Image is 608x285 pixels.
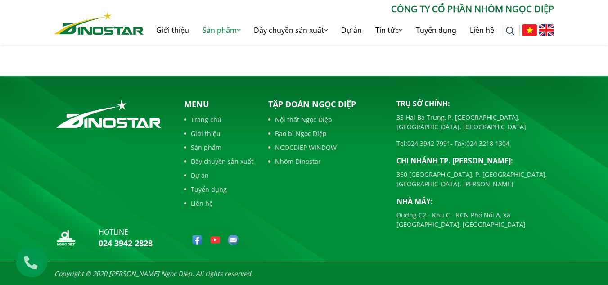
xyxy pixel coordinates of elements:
[268,157,383,166] a: Nhôm Dinostar
[396,98,554,109] p: Trụ sở chính:
[268,129,383,138] a: Bao bì Ngọc Diệp
[184,129,253,138] a: Giới thiệu
[184,199,253,208] a: Liên hệ
[396,196,554,207] p: Nhà máy:
[396,155,554,166] p: Chi nhánh TP. [PERSON_NAME]:
[184,115,253,124] a: Trang chủ
[54,98,163,130] img: logo_footer
[463,16,501,45] a: Liên hệ
[149,16,196,45] a: Giới thiệu
[184,143,253,152] a: Sản phẩm
[409,16,463,45] a: Tuyển dụng
[99,238,153,249] a: 024 3942 2828
[334,16,369,45] a: Dự án
[268,115,383,124] a: Nội thất Ngọc Diệp
[184,171,253,180] a: Dự án
[184,185,253,194] a: Tuyển dụng
[184,157,253,166] a: Dây chuyền sản xuất
[196,16,247,45] a: Sản phẩm
[184,98,253,110] p: Menu
[506,27,515,36] img: search
[54,269,253,278] i: Copyright © 2020 [PERSON_NAME] Ngoc Diep. All rights reserved.
[54,12,144,35] img: Nhôm Dinostar
[268,98,383,110] p: Tập đoàn Ngọc Diệp
[396,113,554,131] p: 35 Hai Bà Trưng, P. [GEOGRAPHIC_DATA], [GEOGRAPHIC_DATA]. [GEOGRAPHIC_DATA]
[99,226,153,237] p: hotline
[268,143,383,152] a: NGOCDIEP WINDOW
[539,24,554,36] img: English
[54,226,77,249] img: logo_nd_footer
[466,139,509,148] a: 024 3218 1304
[396,170,554,189] p: 360 [GEOGRAPHIC_DATA], P. [GEOGRAPHIC_DATA], [GEOGRAPHIC_DATA]. [PERSON_NAME]
[369,16,409,45] a: Tin tức
[247,16,334,45] a: Dây chuyền sản xuất
[144,2,554,16] p: CÔNG TY CỔ PHẦN NHÔM NGỌC DIỆP
[407,139,450,148] a: 024 3942 7991
[396,139,554,148] p: Tel: - Fax:
[522,24,537,36] img: Tiếng Việt
[396,210,554,229] p: Đường C2 - Khu C - KCN Phố Nối A, Xã [GEOGRAPHIC_DATA], [GEOGRAPHIC_DATA]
